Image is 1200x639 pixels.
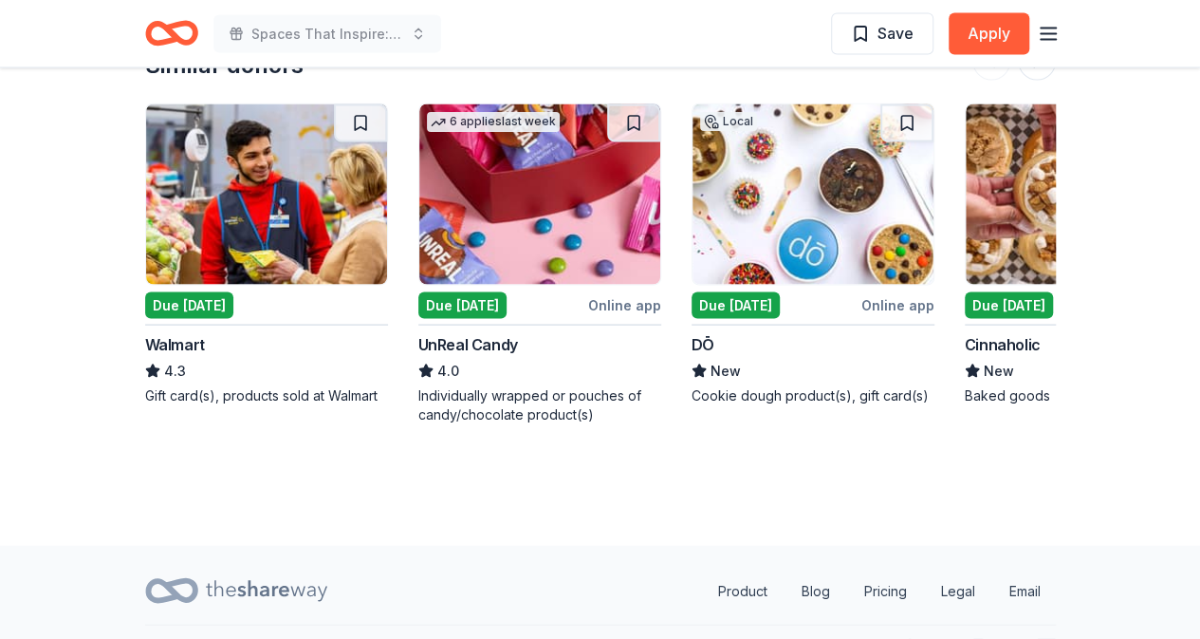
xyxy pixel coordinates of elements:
a: Product [703,573,783,611]
nav: quick links [703,573,1056,611]
div: Walmart [145,333,205,356]
span: New [984,360,1014,383]
a: Legal [926,573,990,611]
img: Image for UnReal Candy [419,104,660,285]
button: Save [831,13,933,55]
span: 4.3 [164,360,186,383]
div: Local [700,112,757,131]
div: UnReal Candy [418,333,518,356]
a: Pricing [849,573,922,611]
a: Home [145,11,198,56]
a: Image for WalmartDue [DATE]Walmart4.3Gift card(s), products sold at Walmart [145,103,388,405]
button: Apply [949,13,1029,55]
div: Due [DATE] [965,292,1053,319]
div: DŌ [692,333,714,356]
a: Email [994,573,1056,611]
div: Cookie dough product(s), gift card(s) [692,386,934,405]
div: Individually wrapped or pouches of candy/chocolate product(s) [418,386,661,424]
div: Gift card(s), products sold at Walmart [145,386,388,405]
div: Online app [861,293,934,317]
div: Online app [588,293,661,317]
span: New [711,360,741,383]
a: Blog [786,573,845,611]
span: 4.0 [437,360,459,383]
span: Spaces That Inspire: A Fundraising Celebration [251,23,403,46]
button: Spaces That Inspire: A Fundraising Celebration [213,15,441,53]
div: Due [DATE] [692,292,780,319]
img: Image for Walmart [146,104,387,285]
a: Image for UnReal Candy6 applieslast weekDue [DATE]Online appUnReal Candy4.0Individually wrapped o... [418,103,661,424]
img: Image for DŌ [692,104,933,285]
div: Cinnaholic [965,333,1041,356]
div: Due [DATE] [145,292,233,319]
div: 6 applies last week [427,112,560,132]
span: Save [877,21,914,46]
a: Image for DŌLocalDue [DATE]Online appDŌNewCookie dough product(s), gift card(s) [692,103,934,405]
div: Due [DATE] [418,292,507,319]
